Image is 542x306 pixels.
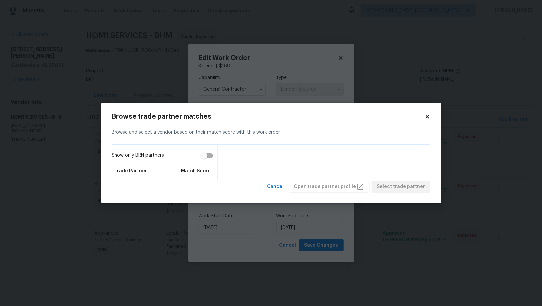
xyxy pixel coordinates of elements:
[115,168,147,174] span: Trade Partner
[181,168,211,174] span: Match Score
[267,183,284,191] span: Cancel
[112,113,425,120] h2: Browse trade partner matches
[112,121,430,144] div: Browse and select a vendor based on their match score with this work order.
[265,181,287,193] button: Cancel
[112,152,164,159] span: Show only BRN partners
